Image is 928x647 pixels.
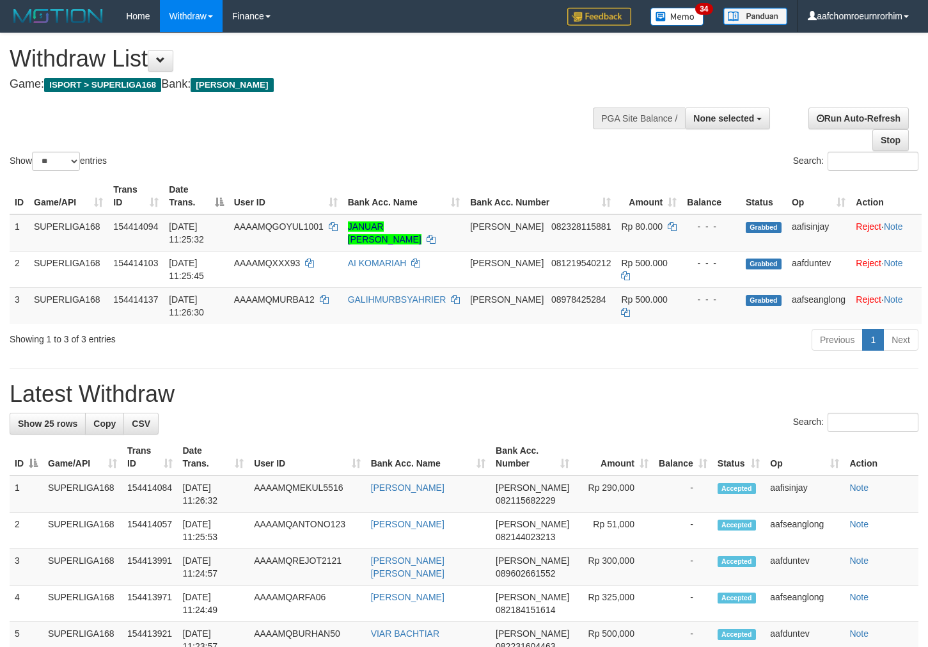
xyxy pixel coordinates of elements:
td: 154413991 [122,549,178,586]
td: SUPERLIGA168 [43,586,122,622]
td: [DATE] 11:24:57 [178,549,249,586]
a: Copy [85,413,124,435]
input: Search: [828,413,918,432]
td: 154414057 [122,513,178,549]
span: Accepted [718,629,756,640]
td: [DATE] 11:24:49 [178,586,249,622]
td: 1 [10,475,43,513]
button: None selected [685,108,770,129]
td: AAAAMQMEKUL5516 [249,475,365,513]
label: Search: [793,152,918,171]
th: Balance: activate to sort column ascending [654,439,712,475]
img: Button%20Memo.svg [650,8,704,26]
span: Copy 081219540212 to clipboard [551,258,611,268]
a: Note [849,519,869,529]
th: Bank Acc. Name: activate to sort column ascending [366,439,491,475]
a: JANUAR [PERSON_NAME] [348,221,421,244]
th: Trans ID: activate to sort column ascending [122,439,178,475]
span: Copy 082184151614 to clipboard [496,605,555,615]
span: Rp 80.000 [621,221,663,232]
span: 154414103 [113,258,158,268]
span: Rp 500.000 [621,294,667,305]
a: Reject [856,258,881,268]
a: VIAR BACHTIAR [371,628,439,639]
a: Note [884,258,903,268]
a: Note [849,592,869,602]
a: Reject [856,294,881,305]
img: Feedback.jpg [567,8,631,26]
td: AAAAMQARFA06 [249,586,365,622]
td: SUPERLIGA168 [29,251,108,287]
img: panduan.png [723,8,787,25]
a: [PERSON_NAME] [371,483,444,493]
td: · [851,251,922,287]
td: 3 [10,287,29,324]
th: Status: activate to sort column ascending [712,439,765,475]
td: AAAAMQANTONO123 [249,513,365,549]
span: [DATE] 11:25:45 [169,258,204,281]
span: Copy [93,419,116,429]
span: Grabbed [746,222,782,233]
td: SUPERLIGA168 [43,475,122,513]
span: AAAAMQGOYUL1001 [234,221,324,232]
a: Previous [812,329,863,351]
img: MOTION_logo.png [10,6,107,26]
td: aafduntev [765,549,844,586]
span: 154414137 [113,294,158,305]
th: Status [741,178,787,214]
span: [PERSON_NAME] [496,519,569,529]
td: Rp 325,000 [574,586,654,622]
span: Copy 082115682229 to clipboard [496,495,555,506]
span: [PERSON_NAME] [191,78,273,92]
th: Game/API: activate to sort column ascending [29,178,108,214]
td: Rp 290,000 [574,475,654,513]
span: Accepted [718,556,756,567]
span: Copy 08978425284 to clipboard [551,294,606,305]
a: [PERSON_NAME] [371,519,444,529]
th: Op: activate to sort column ascending [787,178,851,214]
a: Reject [856,221,881,232]
span: Accepted [718,520,756,531]
td: - [654,475,712,513]
div: - - - [687,293,735,306]
th: Bank Acc. Name: activate to sort column ascending [343,178,466,214]
th: Bank Acc. Number: activate to sort column ascending [465,178,616,214]
td: aafisinjay [765,475,844,513]
span: 154414094 [113,221,158,232]
h1: Withdraw List [10,46,606,72]
th: ID [10,178,29,214]
td: AAAAMQREJOT2121 [249,549,365,586]
a: Note [849,483,869,493]
a: AI KOMARIAH [348,258,407,268]
a: CSV [123,413,159,435]
td: SUPERLIGA168 [29,214,108,252]
span: Accepted [718,483,756,494]
span: Grabbed [746,259,782,269]
span: [PERSON_NAME] [470,294,544,305]
label: Show entries [10,152,107,171]
td: SUPERLIGA168 [43,513,122,549]
span: CSV [132,419,150,429]
span: ISPORT > SUPERLIGA168 [44,78,161,92]
span: [PERSON_NAME] [470,258,544,268]
th: Balance [682,178,741,214]
span: AAAAMQXXX93 [234,258,301,268]
span: [DATE] 11:25:32 [169,221,204,244]
th: Trans ID: activate to sort column ascending [108,178,164,214]
a: Note [849,555,869,566]
span: AAAAMQMURBA12 [234,294,315,305]
span: Copy 082328115881 to clipboard [551,221,611,232]
td: aafduntev [787,251,851,287]
span: Copy 082144023213 to clipboard [496,532,555,542]
span: Grabbed [746,295,782,306]
td: Rp 300,000 [574,549,654,586]
td: · [851,287,922,324]
select: Showentries [32,152,80,171]
td: aafseanglong [787,287,851,324]
th: Action [851,178,922,214]
a: Note [849,628,869,639]
a: Note [884,294,903,305]
td: SUPERLIGA168 [43,549,122,586]
td: - [654,513,712,549]
td: 4 [10,586,43,622]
